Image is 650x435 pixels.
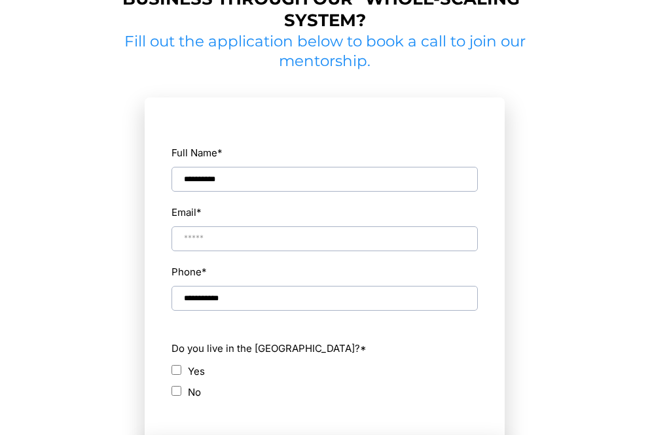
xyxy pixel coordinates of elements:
[172,203,202,221] label: Email
[172,339,478,357] label: Do you live in the [GEOGRAPHIC_DATA]?
[188,362,205,380] label: Yes
[111,32,539,71] h2: Fill out the application below to book a call to join our mentorship.
[172,263,207,281] label: Phone
[188,383,201,401] label: No
[172,144,223,162] label: Full Name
